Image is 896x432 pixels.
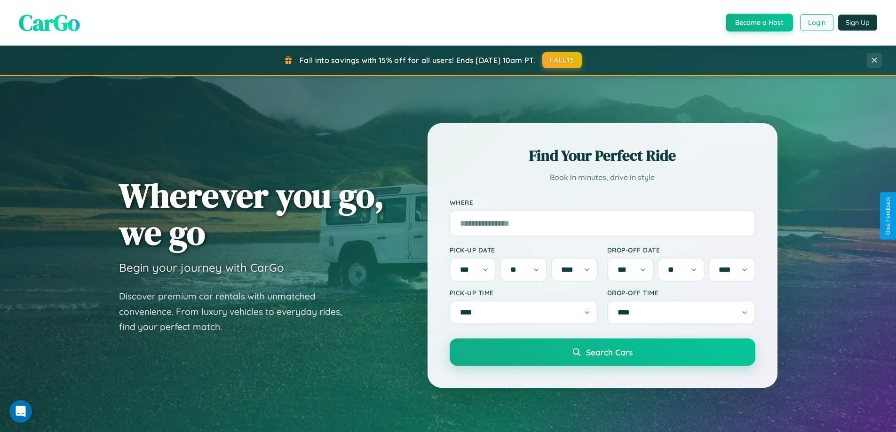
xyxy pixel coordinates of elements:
button: FALL15 [542,52,582,68]
h2: Find Your Perfect Ride [450,145,755,166]
h1: Wherever you go, we go [119,177,384,251]
span: Search Cars [586,347,633,357]
button: Sign Up [838,15,877,31]
iframe: Intercom live chat [9,400,32,423]
h3: Begin your journey with CarGo [119,260,284,275]
div: Give Feedback [885,197,891,235]
button: Login [800,14,833,31]
label: Drop-off Date [607,246,755,254]
label: Drop-off Time [607,289,755,297]
button: Search Cars [450,338,755,366]
p: Discover premium car rentals with unmatched convenience. From luxury vehicles to everyday rides, ... [119,289,354,335]
label: Pick-up Time [450,289,598,297]
label: Where [450,198,755,206]
span: CarGo [19,7,80,38]
label: Pick-up Date [450,246,598,254]
button: Become a Host [726,14,793,31]
span: Fall into savings with 15% off for all users! Ends [DATE] 10am PT. [300,55,535,65]
p: Book in minutes, drive in style [450,171,755,184]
